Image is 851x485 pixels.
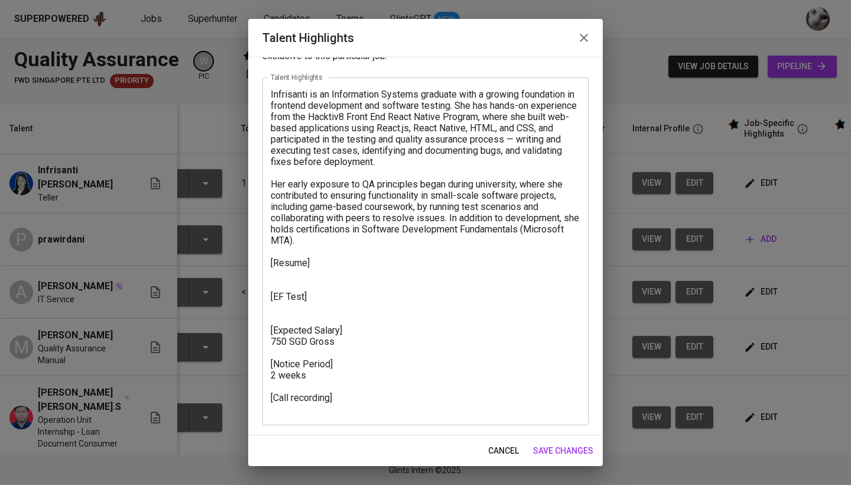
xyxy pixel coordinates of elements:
span: save changes [533,444,593,458]
textarea: Infrisanti is an Information Systems graduate with a growing foundation in frontend development a... [271,89,580,415]
h2: Talent Highlights [262,28,589,47]
button: save changes [528,440,598,462]
button: cancel [483,440,524,462]
span: cancel [488,444,519,458]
